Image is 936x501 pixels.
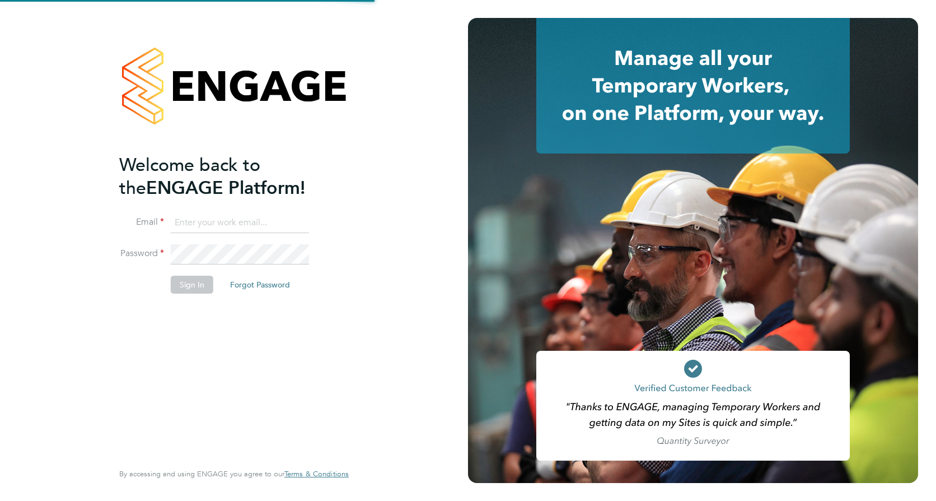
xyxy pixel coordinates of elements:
a: Terms & Conditions [284,470,349,479]
h2: ENGAGE Platform! [119,154,338,200]
span: By accessing and using ENGAGE you agree to our [119,469,349,479]
button: Forgot Password [221,276,299,294]
input: Enter your work email... [171,213,309,233]
span: Welcome back to the [119,154,260,199]
label: Email [119,216,164,228]
label: Password [119,248,164,259]
button: Sign In [171,276,213,294]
